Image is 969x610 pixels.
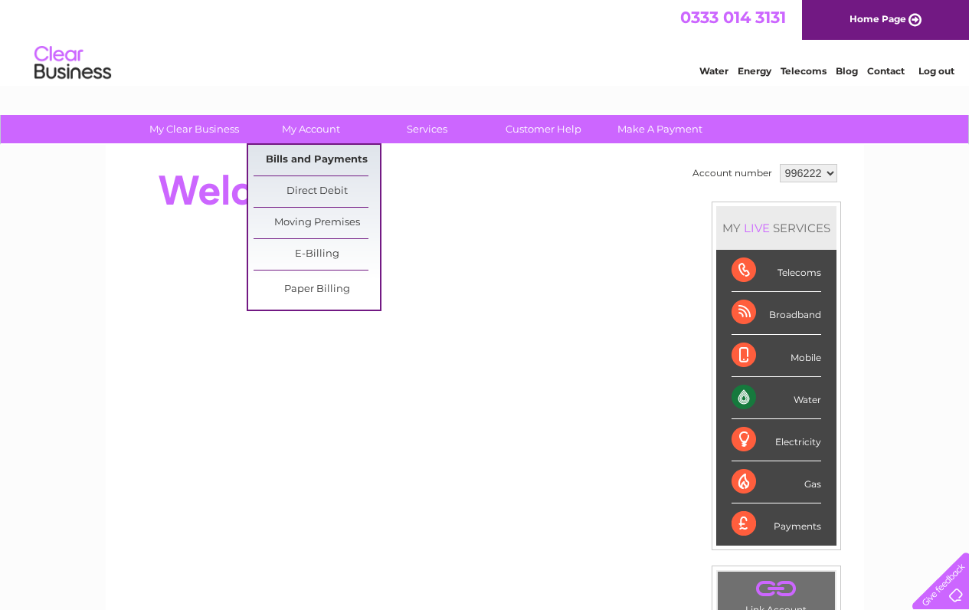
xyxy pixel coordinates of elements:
div: MY SERVICES [716,206,836,250]
a: Water [699,65,728,77]
a: Paper Billing [254,274,380,305]
div: LIVE [741,221,773,235]
div: Gas [732,461,821,503]
a: Telecoms [781,65,827,77]
a: Energy [738,65,771,77]
div: Mobile [732,335,821,377]
div: Telecoms [732,250,821,292]
a: Blog [836,65,858,77]
a: Services [364,115,490,143]
div: Water [732,377,821,419]
a: Log out [918,65,954,77]
a: Bills and Payments [254,145,380,175]
div: Electricity [732,419,821,461]
a: Customer Help [480,115,607,143]
a: Moving Premises [254,208,380,238]
div: Clear Business is a trading name of Verastar Limited (registered in [GEOGRAPHIC_DATA] No. 3667643... [123,8,847,74]
a: Make A Payment [597,115,723,143]
a: . [722,576,831,602]
a: My Account [247,115,374,143]
a: 0333 014 3131 [680,8,786,27]
td: Account number [689,160,776,186]
a: My Clear Business [131,115,257,143]
a: Direct Debit [254,176,380,207]
div: Payments [732,503,821,545]
a: E-Billing [254,239,380,270]
img: logo.png [34,40,112,87]
a: Contact [867,65,905,77]
div: Broadband [732,292,821,334]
